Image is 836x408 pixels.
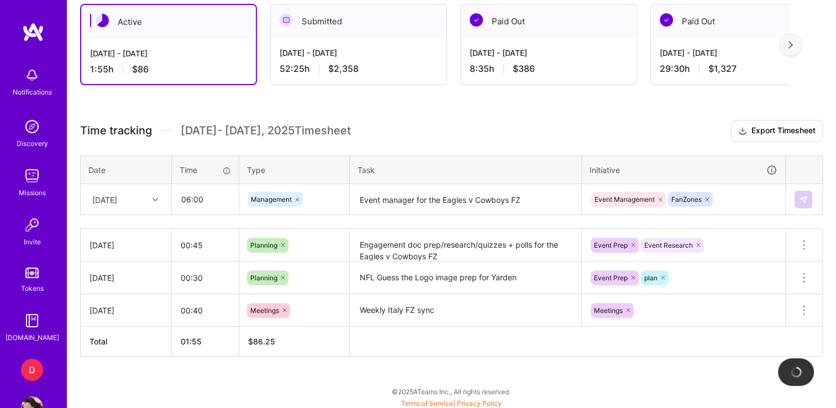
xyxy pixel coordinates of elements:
[250,274,277,282] span: Planning
[239,155,350,184] th: Type
[328,63,359,75] span: $2,358
[671,195,702,203] span: FanZones
[66,378,836,405] div: © 2025 ATeams Inc., All rights reserved.
[590,164,777,176] div: Initiative
[660,63,818,75] div: 29:30 h
[738,125,747,137] i: icon Download
[271,4,446,38] div: Submitted
[13,86,52,98] div: Notifications
[132,64,149,75] span: $86
[457,399,502,407] a: Privacy Policy
[172,231,239,260] input: HH:MM
[280,47,438,59] div: [DATE] - [DATE]
[21,214,43,236] img: Invite
[795,191,813,208] div: null
[81,327,172,357] th: Total
[90,64,247,75] div: 1:55 h
[172,263,239,292] input: HH:MM
[594,274,628,282] span: Event Prep
[594,241,628,249] span: Event Prep
[180,164,231,176] div: Time
[172,327,239,357] th: 01:55
[470,13,483,27] img: Paid Out
[22,22,44,42] img: logo
[251,195,292,203] span: Management
[660,47,818,59] div: [DATE] - [DATE]
[181,124,351,138] span: [DATE] - [DATE] , 2025 Timesheet
[90,305,162,316] div: [DATE]
[461,4,637,38] div: Paid Out
[651,4,827,38] div: Paid Out
[21,359,43,381] div: D
[25,268,39,278] img: tokens
[21,310,43,332] img: guide book
[90,239,162,251] div: [DATE]
[788,365,803,379] img: loading
[21,116,43,138] img: discovery
[24,236,41,248] div: Invite
[470,63,628,75] div: 8:35 h
[280,63,438,75] div: 52:25 h
[351,230,580,260] textarea: Engagement doc prep/research/quizzes + polls for the Eagles v Cowboys FZ
[80,124,152,138] span: Time tracking
[644,274,658,282] span: plan
[351,263,580,293] textarea: NFL Guess the Logo image prep for Yarden
[81,5,256,39] div: Active
[644,241,693,249] span: Event Research
[172,296,239,325] input: HH:MM
[660,13,673,27] img: Paid Out
[799,195,808,204] img: Submit
[6,332,59,343] div: [DOMAIN_NAME]
[248,337,275,346] span: $ 86.25
[90,48,247,59] div: [DATE] - [DATE]
[731,120,823,142] button: Export Timesheet
[350,155,582,184] th: Task
[250,306,279,315] span: Meetings
[17,138,48,149] div: Discovery
[401,399,502,407] span: |
[513,63,535,75] span: $386
[788,41,793,49] img: right
[708,63,737,75] span: $1,327
[470,47,628,59] div: [DATE] - [DATE]
[595,195,655,203] span: Event Management
[96,14,109,27] img: Active
[280,13,293,27] img: Submitted
[594,306,623,315] span: Meetings
[21,64,43,86] img: bell
[153,197,158,202] i: icon Chevron
[250,241,277,249] span: Planning
[19,187,46,198] div: Missions
[81,155,172,184] th: Date
[21,283,44,294] div: Tokens
[401,399,453,407] a: Terms of Service
[351,295,580,326] textarea: Weekly Italy FZ sync
[92,193,117,205] div: [DATE]
[351,185,580,215] textarea: Event manager for the Eagles v Cowboys FZ
[18,359,46,381] a: D
[21,165,43,187] img: teamwork
[172,185,238,214] input: HH:MM
[90,272,162,284] div: [DATE]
